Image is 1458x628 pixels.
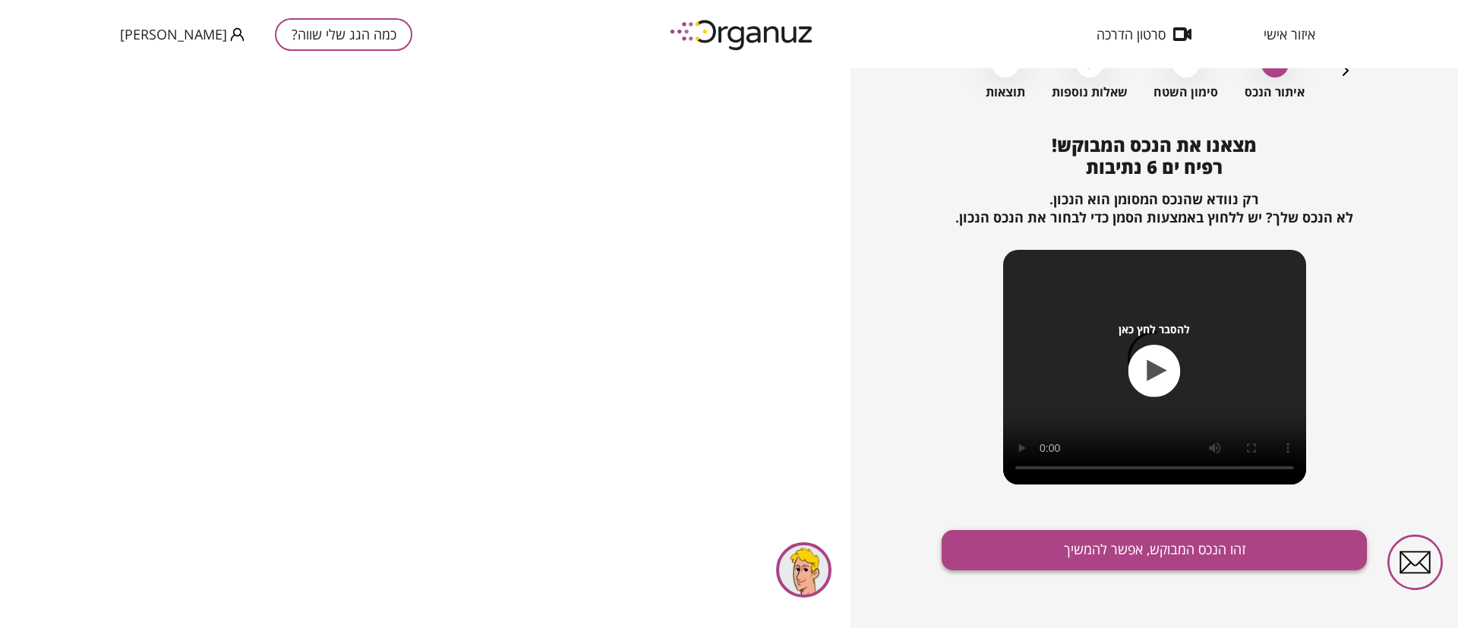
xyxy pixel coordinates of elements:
[1052,85,1128,99] span: שאלות נוספות
[659,14,826,55] img: logo
[986,85,1025,99] span: תוצאות
[942,530,1367,570] button: זהו הנכס המבוקש, אפשר להמשיך
[275,18,412,51] button: כמה הגג שלי שווה?
[1241,27,1338,42] button: איזור אישי
[1119,323,1190,336] span: להסבר לחץ כאן
[955,190,1353,226] span: רק נוודא שהנכס המסומן הוא הנכון. לא הנכס שלך? יש ללחוץ באמצעות הסמן כדי לבחור את הנכס הנכון.
[1153,85,1218,99] span: סימון השטח
[120,25,245,44] button: [PERSON_NAME]
[1074,27,1214,42] button: סרטון הדרכה
[1097,27,1166,42] span: סרטון הדרכה
[1052,132,1257,179] span: מצאנו את הנכס המבוקש! רפיח ים 6 נתיבות
[1245,85,1305,99] span: איתור הנכס
[120,27,227,42] span: [PERSON_NAME]
[1264,27,1315,42] span: איזור אישי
